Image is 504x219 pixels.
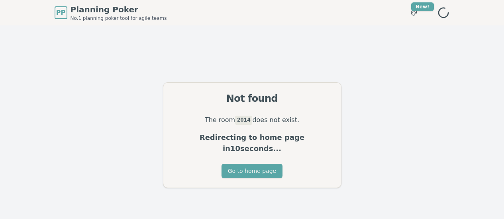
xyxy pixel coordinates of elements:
div: Not found [173,92,331,105]
code: 2014 [235,116,252,124]
p: The room does not exist. [173,114,331,126]
button: New! [407,6,421,20]
a: PPPlanning PokerNo.1 planning poker tool for agile teams [55,4,167,21]
div: New! [411,2,434,11]
button: Go to home page [222,164,282,178]
span: PP [56,8,65,17]
span: No.1 planning poker tool for agile teams [71,15,167,21]
p: Redirecting to home page in 10 seconds... [173,132,331,154]
span: Planning Poker [71,4,167,15]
